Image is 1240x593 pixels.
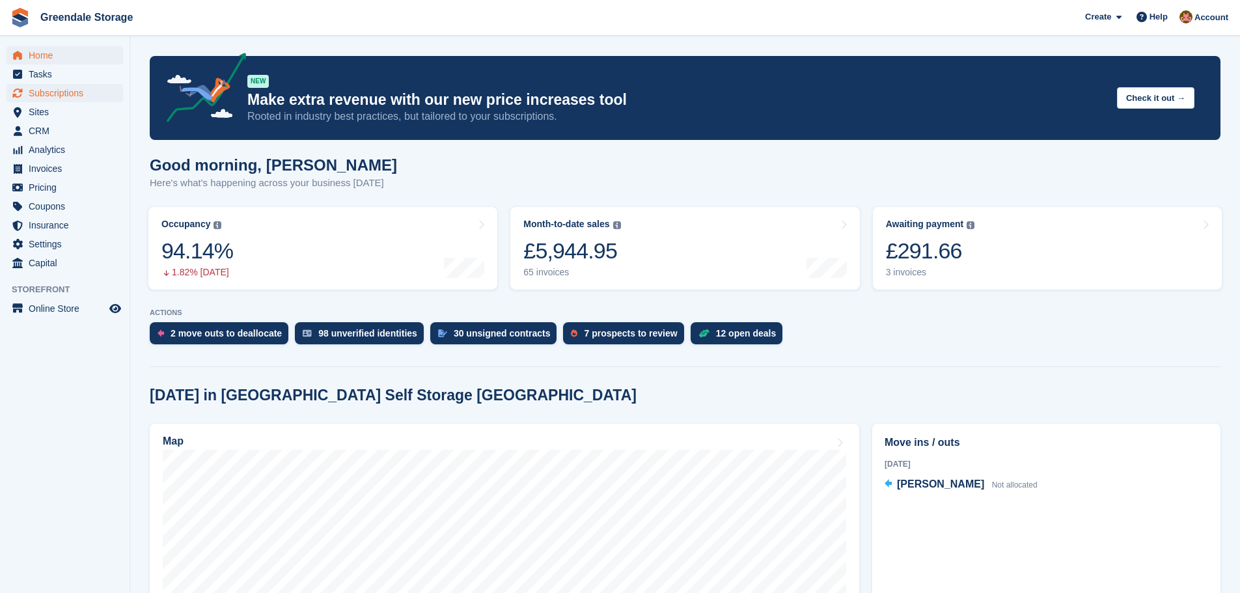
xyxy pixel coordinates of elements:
[523,238,620,264] div: £5,944.95
[716,328,777,338] div: 12 open deals
[247,90,1107,109] p: Make extra revenue with our new price increases tool
[29,197,107,215] span: Coupons
[29,159,107,178] span: Invoices
[29,122,107,140] span: CRM
[885,476,1038,493] a: [PERSON_NAME] Not allocated
[7,141,123,159] a: menu
[29,178,107,197] span: Pricing
[29,216,107,234] span: Insurance
[295,322,430,351] a: 98 unverified identities
[1117,87,1194,109] button: Check it out →
[510,207,859,290] a: Month-to-date sales £5,944.95 65 invoices
[7,197,123,215] a: menu
[7,159,123,178] a: menu
[7,122,123,140] a: menu
[318,328,417,338] div: 98 unverified identities
[163,435,184,447] h2: Map
[886,238,975,264] div: £291.66
[10,8,30,27] img: stora-icon-8386f47178a22dfd0bd8f6a31ec36ba5ce8667c1dd55bd0f319d3a0aa187defe.svg
[613,221,621,229] img: icon-info-grey-7440780725fd019a000dd9b08b2336e03edf1995a4989e88bcd33f0948082b44.svg
[691,322,790,351] a: 12 open deals
[886,267,975,278] div: 3 invoices
[150,156,397,174] h1: Good morning, [PERSON_NAME]
[1150,10,1168,23] span: Help
[161,219,210,230] div: Occupancy
[7,84,123,102] a: menu
[1085,10,1111,23] span: Create
[430,322,564,351] a: 30 unsigned contracts
[247,109,1107,124] p: Rooted in industry best practices, but tailored to your subscriptions.
[438,329,447,337] img: contract_signature_icon-13c848040528278c33f63329250d36e43548de30e8caae1d1a13099fd9432cc5.svg
[7,46,123,64] a: menu
[214,221,221,229] img: icon-info-grey-7440780725fd019a000dd9b08b2336e03edf1995a4989e88bcd33f0948082b44.svg
[35,7,138,28] a: Greendale Storage
[886,219,964,230] div: Awaiting payment
[7,178,123,197] a: menu
[7,65,123,83] a: menu
[7,235,123,253] a: menu
[161,267,233,278] div: 1.82% [DATE]
[150,322,295,351] a: 2 move outs to deallocate
[885,435,1208,450] h2: Move ins / outs
[150,309,1220,317] p: ACTIONS
[873,207,1222,290] a: Awaiting payment £291.66 3 invoices
[12,283,130,296] span: Storefront
[29,65,107,83] span: Tasks
[29,235,107,253] span: Settings
[107,301,123,316] a: Preview store
[698,329,710,338] img: deal-1b604bf984904fb50ccaf53a9ad4b4a5d6e5aea283cecdc64d6e3604feb123c2.svg
[29,84,107,102] span: Subscriptions
[885,458,1208,470] div: [DATE]
[29,103,107,121] span: Sites
[171,328,282,338] div: 2 move outs to deallocate
[148,207,497,290] a: Occupancy 94.14% 1.82% [DATE]
[523,219,609,230] div: Month-to-date sales
[897,478,984,490] span: [PERSON_NAME]
[523,267,620,278] div: 65 invoices
[150,387,637,404] h2: [DATE] in [GEOGRAPHIC_DATA] Self Storage [GEOGRAPHIC_DATA]
[247,75,269,88] div: NEW
[992,480,1038,490] span: Not allocated
[303,329,312,337] img: verify_identity-adf6edd0f0f0b5bbfe63781bf79b02c33cf7c696d77639b501bdc392416b5a36.svg
[571,329,577,337] img: prospect-51fa495bee0391a8d652442698ab0144808aea92771e9ea1ae160a38d050c398.svg
[29,46,107,64] span: Home
[29,299,107,318] span: Online Store
[7,216,123,234] a: menu
[29,141,107,159] span: Analytics
[150,176,397,191] p: Here's what's happening across your business [DATE]
[156,53,247,127] img: price-adjustments-announcement-icon-8257ccfd72463d97f412b2fc003d46551f7dbcb40ab6d574587a9cd5c0d94...
[454,328,551,338] div: 30 unsigned contracts
[161,238,233,264] div: 94.14%
[1179,10,1192,23] img: Justin Swingler
[1194,11,1228,24] span: Account
[7,299,123,318] a: menu
[158,329,164,337] img: move_outs_to_deallocate_icon-f764333ba52eb49d3ac5e1228854f67142a1ed5810a6f6cc68b1a99e826820c5.svg
[584,328,677,338] div: 7 prospects to review
[7,103,123,121] a: menu
[563,322,690,351] a: 7 prospects to review
[7,254,123,272] a: menu
[29,254,107,272] span: Capital
[967,221,974,229] img: icon-info-grey-7440780725fd019a000dd9b08b2336e03edf1995a4989e88bcd33f0948082b44.svg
